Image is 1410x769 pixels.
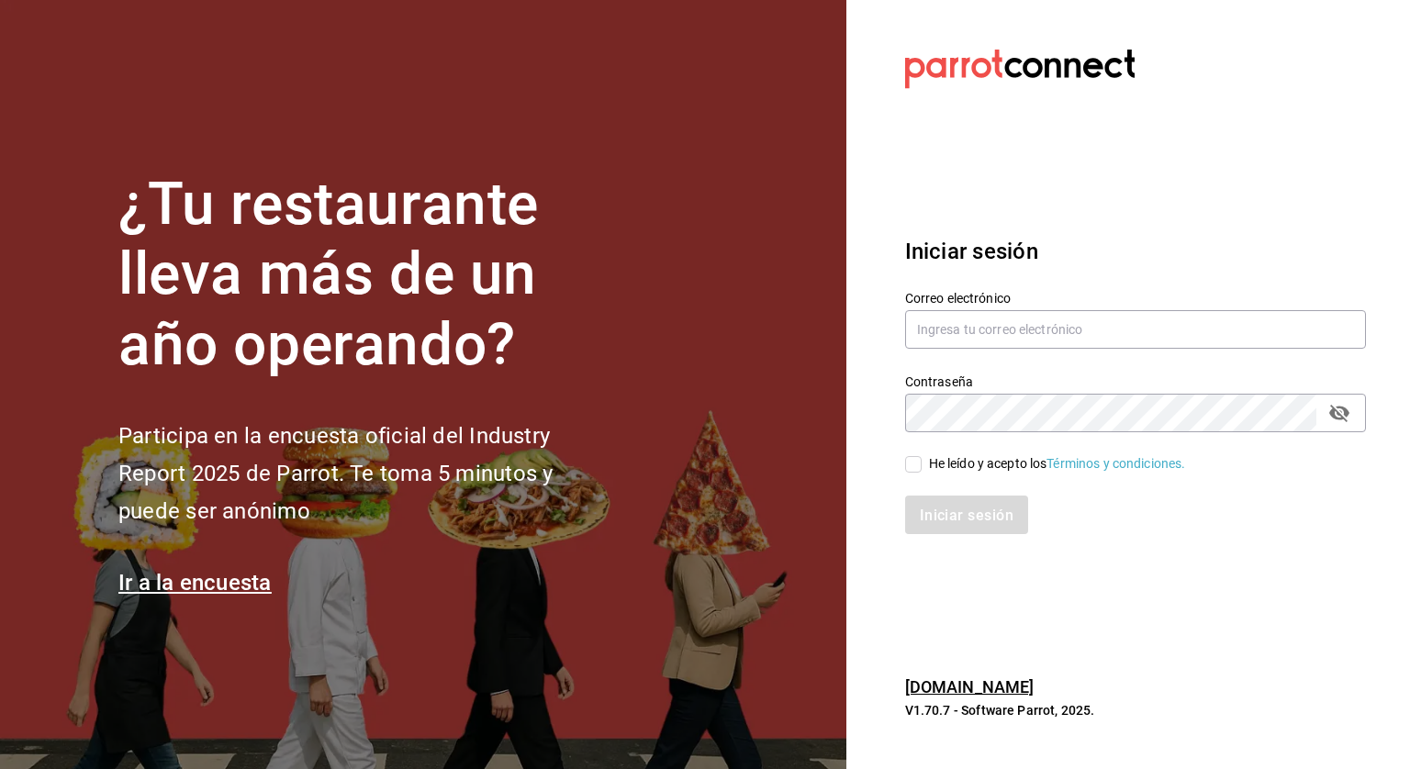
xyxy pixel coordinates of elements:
font: Iniciar sesión [905,239,1038,264]
font: Contraseña [905,373,973,388]
a: Ir a la encuesta [118,570,272,596]
font: Correo electrónico [905,290,1011,305]
font: ¿Tu restaurante lleva más de un año operando? [118,170,539,380]
input: Ingresa tu correo electrónico [905,310,1366,349]
font: He leído y acepto los [929,456,1047,471]
font: V1.70.7 - Software Parrot, 2025. [905,703,1095,718]
a: Términos y condiciones. [1046,456,1185,471]
font: Participa en la encuesta oficial del Industry Report 2025 de Parrot. Te toma 5 minutos y puede se... [118,423,553,524]
a: [DOMAIN_NAME] [905,677,1035,697]
button: campo de contraseña [1324,397,1355,429]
